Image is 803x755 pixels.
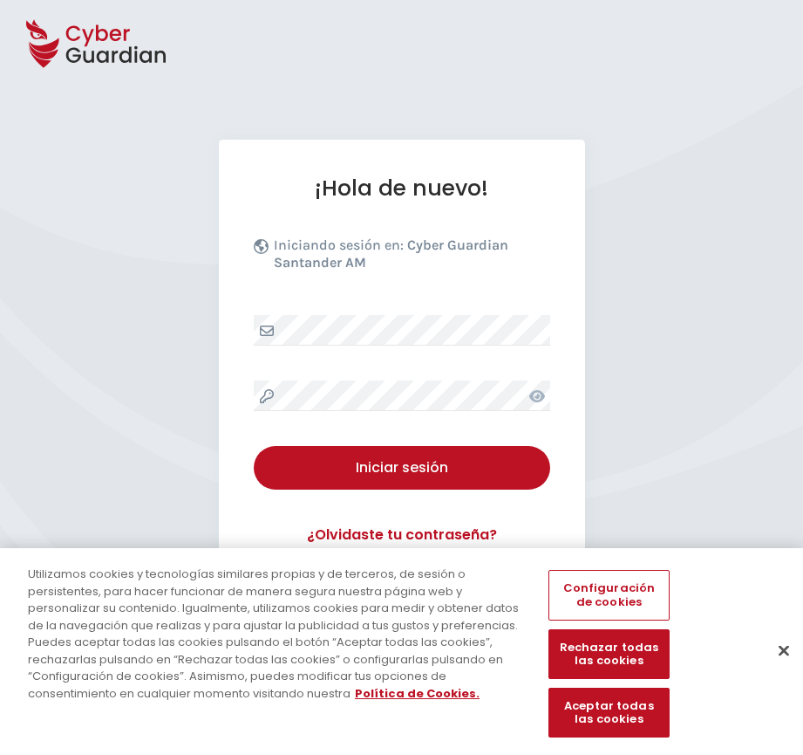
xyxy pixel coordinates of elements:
[254,175,550,202] h1: ¡Hola de nuevo!
[355,685,480,702] a: Más información sobre su privacidad, se abre en una nueva pestaña
[28,566,525,702] div: Utilizamos cookies y tecnologías similares propias y de terceros, de sesión o persistentes, para ...
[254,446,550,490] button: Iniciar sesión
[548,570,669,620] button: Configuración de cookies, Abre el cuadro de diálogo del centro de preferencias.
[274,237,508,271] b: Cyber Guardian Santander AM
[254,525,550,546] a: ¿Olvidaste tu contraseña?
[274,237,546,280] p: Iniciando sesión en:
[267,457,537,478] div: Iniciar sesión
[548,688,669,738] button: Aceptar todas las cookies
[765,631,803,669] button: Cerrar
[548,629,669,679] button: Rechazar todas las cookies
